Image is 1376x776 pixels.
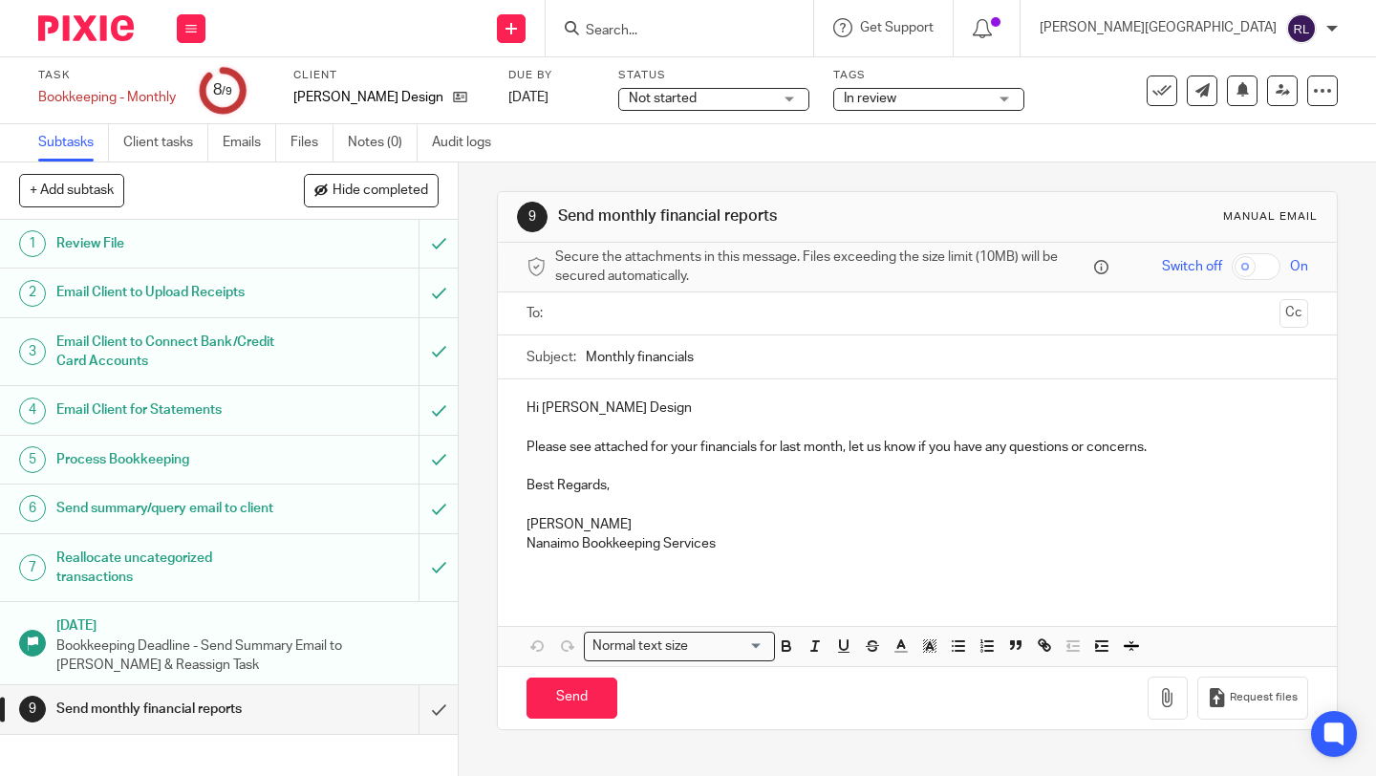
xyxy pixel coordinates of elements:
[19,495,46,522] div: 6
[527,515,1308,534] p: [PERSON_NAME]
[19,338,46,365] div: 3
[527,399,1308,418] p: Hi [PERSON_NAME] Design
[19,230,46,257] div: 1
[589,636,693,657] span: Normal text size
[38,88,176,107] div: Bookkeeping - Monthly
[56,328,286,377] h1: Email Client to Connect Bank/Credit Card Accounts
[508,68,594,83] label: Due by
[1286,13,1317,44] img: svg%3E
[293,88,443,107] p: [PERSON_NAME] Design
[213,79,232,101] div: 8
[555,248,1089,287] span: Secure the attachments in this message. Files exceeding the size limit (10MB) will be secured aut...
[19,554,46,581] div: 7
[629,92,697,105] span: Not started
[56,396,286,424] h1: Email Client for Statements
[584,23,756,40] input: Search
[833,68,1024,83] label: Tags
[1230,690,1298,705] span: Request files
[56,278,286,307] h1: Email Client to Upload Receipts
[56,229,286,258] h1: Review File
[527,348,576,367] label: Subject:
[19,174,124,206] button: + Add subtask
[56,445,286,474] h1: Process Bookkeeping
[19,446,46,473] div: 5
[56,695,286,723] h1: Send monthly financial reports
[38,124,109,162] a: Subtasks
[1040,18,1277,37] p: [PERSON_NAME][GEOGRAPHIC_DATA]
[508,91,548,104] span: [DATE]
[517,202,548,232] div: 9
[56,544,286,593] h1: Reallocate uncategorized transactions
[432,124,505,162] a: Audit logs
[223,124,276,162] a: Emails
[1162,257,1222,276] span: Switch off
[860,21,934,34] span: Get Support
[527,476,1308,495] p: Best Regards,
[618,68,809,83] label: Status
[56,494,286,523] h1: Send summary/query email to client
[333,183,428,199] span: Hide completed
[695,636,763,657] input: Search for option
[527,678,617,719] input: Send
[1223,209,1318,225] div: Manual email
[38,68,176,83] label: Task
[584,632,775,661] div: Search for option
[222,86,232,97] small: /9
[56,612,439,636] h1: [DATE]
[290,124,333,162] a: Files
[293,68,484,83] label: Client
[1197,677,1308,720] button: Request files
[844,92,896,105] span: In review
[1279,299,1308,328] button: Cc
[527,438,1308,457] p: Please see attached for your financials for last month, let us know if you have any questions or ...
[19,696,46,722] div: 9
[19,280,46,307] div: 2
[348,124,418,162] a: Notes (0)
[1290,257,1308,276] span: On
[527,534,1308,553] p: Nanaimo Bookkeeping Services
[558,206,958,226] h1: Send monthly financial reports
[304,174,439,206] button: Hide completed
[56,636,439,676] p: Bookkeeping Deadline - Send Summary Email to [PERSON_NAME] & Reassign Task
[527,304,548,323] label: To:
[38,15,134,41] img: Pixie
[19,398,46,424] div: 4
[123,124,208,162] a: Client tasks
